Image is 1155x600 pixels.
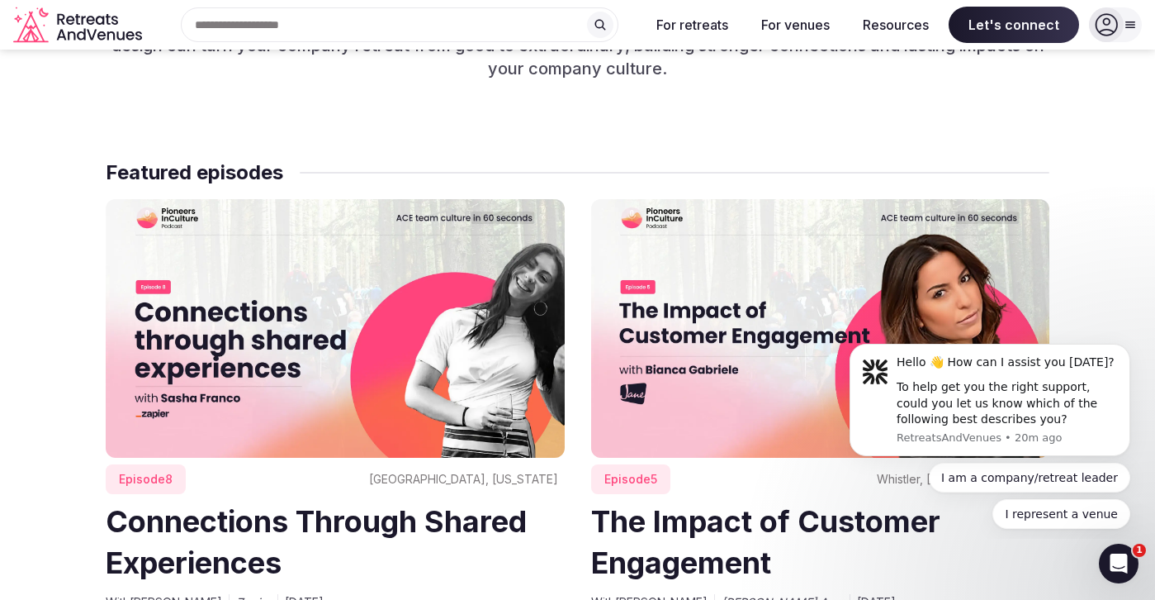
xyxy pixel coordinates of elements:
[106,160,283,186] h2: Featured episodes
[106,503,527,581] a: Connections Through Shared Experiences
[1099,544,1138,583] iframe: Intercom live chat
[13,7,145,44] a: Visit the homepage
[13,7,145,44] svg: Retreats and Venues company logo
[591,199,1050,457] img: The Impact of Customer Engagement
[825,329,1155,539] iframe: Intercom notifications message
[591,503,940,581] a: The Impact of Customer Engagement
[949,7,1079,43] span: Let's connect
[106,464,186,494] span: Episode 8
[850,7,942,43] button: Resources
[1133,544,1146,557] span: 1
[643,7,741,43] button: For retreats
[591,464,670,494] span: Episode 5
[106,199,565,457] img: Connections Through Shared Experiences
[369,471,558,488] span: [GEOGRAPHIC_DATA], [US_STATE]
[748,7,843,43] button: For venues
